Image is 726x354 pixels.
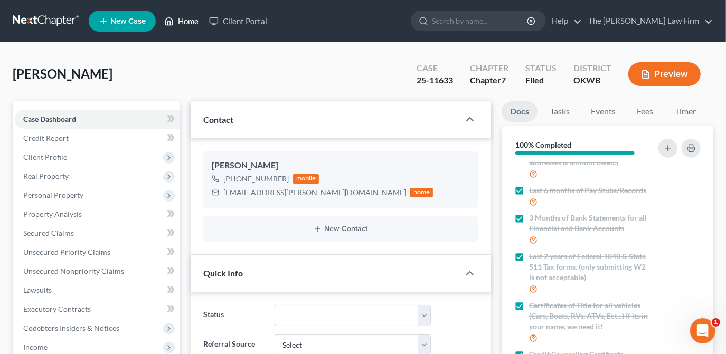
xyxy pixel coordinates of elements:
[15,129,180,148] a: Credit Report
[15,110,180,129] a: Case Dashboard
[110,17,146,25] span: New Case
[690,318,715,343] iframe: Intercom live chat
[212,159,470,172] div: [PERSON_NAME]
[582,101,624,122] a: Events
[223,174,289,184] div: [PHONE_NUMBER]
[525,62,557,74] div: Status
[529,300,652,332] span: Certificates of Title for all vehicles (Cars, Boats, RVs, ATVs, Ect...) If its in your name, we n...
[529,185,646,196] span: Last 6 months of Pay Stubs/Records
[212,225,470,233] button: New Contact
[529,213,652,234] span: 3 Months of Bank Statements for all Financial and Bank Accounts
[23,114,76,123] span: Case Dashboard
[666,101,704,122] a: Timer
[23,304,91,313] span: Executory Contracts
[23,190,83,199] span: Personal Property
[23,171,69,180] span: Real Property
[223,187,406,198] div: [EMAIL_ADDRESS][PERSON_NAME][DOMAIN_NAME]
[23,266,124,275] span: Unsecured Nonpriority Claims
[23,209,82,218] span: Property Analysis
[15,300,180,319] a: Executory Contracts
[502,101,538,122] a: Docs
[23,323,119,332] span: Codebtors Insiders & Notices
[410,188,433,197] div: home
[546,12,582,31] a: Help
[159,12,204,31] a: Home
[23,133,69,142] span: Credit Report
[204,12,272,31] a: Client Portal
[470,74,508,87] div: Chapter
[13,66,112,81] span: [PERSON_NAME]
[573,74,611,87] div: OKWB
[23,228,74,237] span: Secured Claims
[515,140,571,149] strong: 100% Completed
[23,342,48,351] span: Income
[529,251,652,283] span: Last 2 years of Federal 1040 & State 511 Tax forms. (only submitting W2 is not acceptable)
[15,262,180,281] a: Unsecured Nonpriority Claims
[23,152,67,161] span: Client Profile
[628,101,662,122] a: Fees
[15,205,180,224] a: Property Analysis
[432,11,529,31] input: Search by name...
[15,224,180,243] a: Secured Claims
[203,268,243,278] span: Quick Info
[573,62,611,74] div: District
[203,114,233,125] span: Contact
[293,174,319,184] div: mobile
[417,74,453,87] div: 25-11633
[15,243,180,262] a: Unsecured Priority Claims
[470,62,508,74] div: Chapter
[15,281,180,300] a: Lawsuits
[542,101,578,122] a: Tasks
[198,305,269,326] label: Status
[23,247,110,256] span: Unsecured Priority Claims
[417,62,453,74] div: Case
[501,75,506,85] span: 7
[23,285,52,294] span: Lawsuits
[525,74,557,87] div: Filed
[583,12,713,31] a: The [PERSON_NAME] Law Firm
[712,318,720,327] span: 1
[628,62,701,86] button: Preview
